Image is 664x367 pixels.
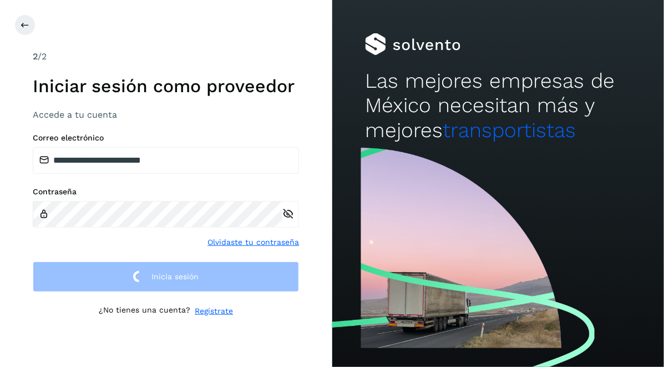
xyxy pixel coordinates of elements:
a: Olvidaste tu contraseña [207,237,299,248]
h2: Las mejores empresas de México necesitan más y mejores [365,69,631,143]
span: 2 [33,51,38,62]
h3: Accede a tu cuenta [33,109,299,120]
label: Contraseña [33,187,299,197]
label: Correo electrónico [33,133,299,143]
button: Inicia sesión [33,262,299,292]
div: /2 [33,50,299,63]
a: Regístrate [195,305,233,317]
h1: Iniciar sesión como proveedor [33,76,299,97]
span: Inicia sesión [151,273,199,280]
span: transportistas [443,118,576,142]
p: ¿No tienes una cuenta? [99,305,190,317]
